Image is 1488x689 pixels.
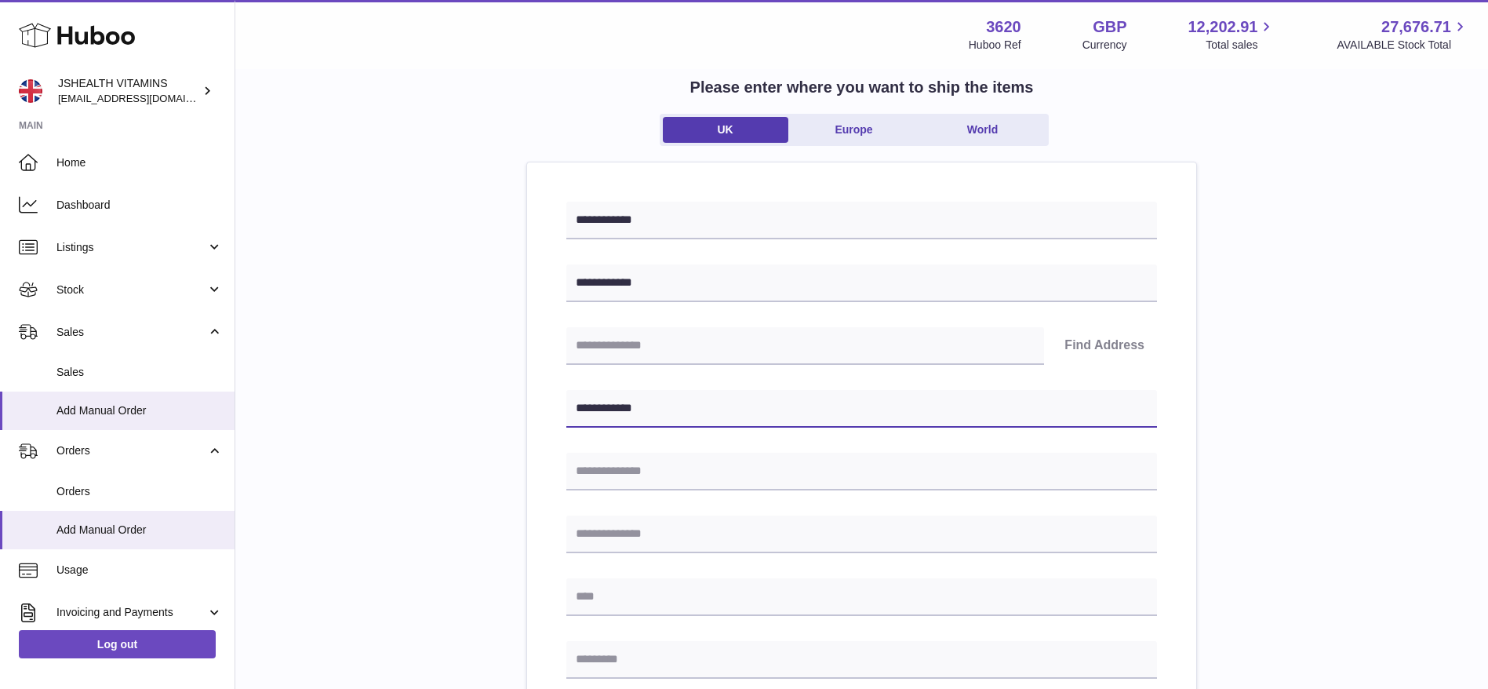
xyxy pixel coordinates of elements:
strong: GBP [1093,16,1126,38]
a: UK [663,117,788,143]
div: Huboo Ref [969,38,1021,53]
span: AVAILABLE Stock Total [1337,38,1469,53]
span: Add Manual Order [56,403,223,418]
span: Sales [56,325,206,340]
a: Europe [791,117,917,143]
span: [EMAIL_ADDRESS][DOMAIN_NAME] [58,92,231,104]
div: Currency [1082,38,1127,53]
span: Invoicing and Payments [56,605,206,620]
span: Orders [56,443,206,458]
strong: 3620 [986,16,1021,38]
span: Stock [56,283,206,297]
span: Home [56,155,223,170]
span: Usage [56,563,223,578]
a: Log out [19,630,216,658]
span: Dashboard [56,198,223,213]
span: Listings [56,240,206,255]
a: 27,676.71 AVAILABLE Stock Total [1337,16,1469,53]
img: internalAdmin-3620@internal.huboo.com [19,79,42,103]
span: Total sales [1206,38,1275,53]
a: World [920,117,1046,143]
h2: Please enter where you want to ship the items [690,77,1034,98]
span: 12,202.91 [1188,16,1257,38]
span: 27,676.71 [1381,16,1451,38]
span: Orders [56,484,223,499]
div: JSHEALTH VITAMINS [58,76,199,106]
a: 12,202.91 Total sales [1188,16,1275,53]
span: Add Manual Order [56,523,223,538]
span: Sales [56,365,223,380]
